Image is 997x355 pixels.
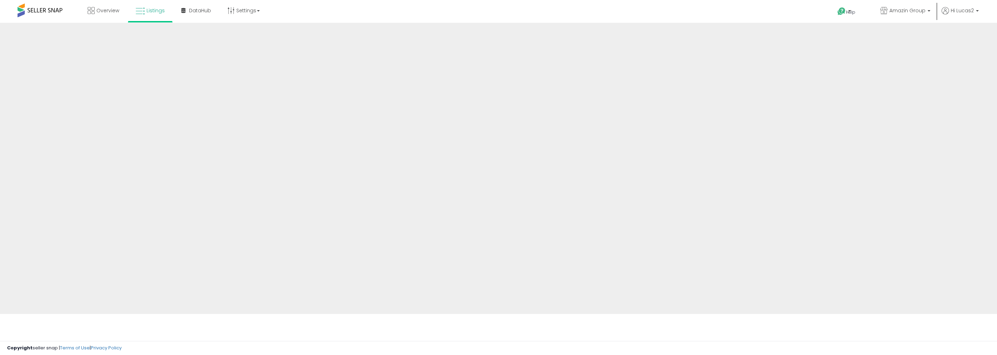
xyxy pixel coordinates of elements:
span: Help [846,9,855,15]
a: Help [832,2,869,23]
i: Get Help [837,7,846,16]
span: Hi Lucas2 [951,7,974,14]
span: Listings [147,7,165,14]
span: Amazin Group [889,7,925,14]
span: Overview [96,7,119,14]
span: DataHub [189,7,211,14]
a: Hi Lucas2 [942,7,979,23]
